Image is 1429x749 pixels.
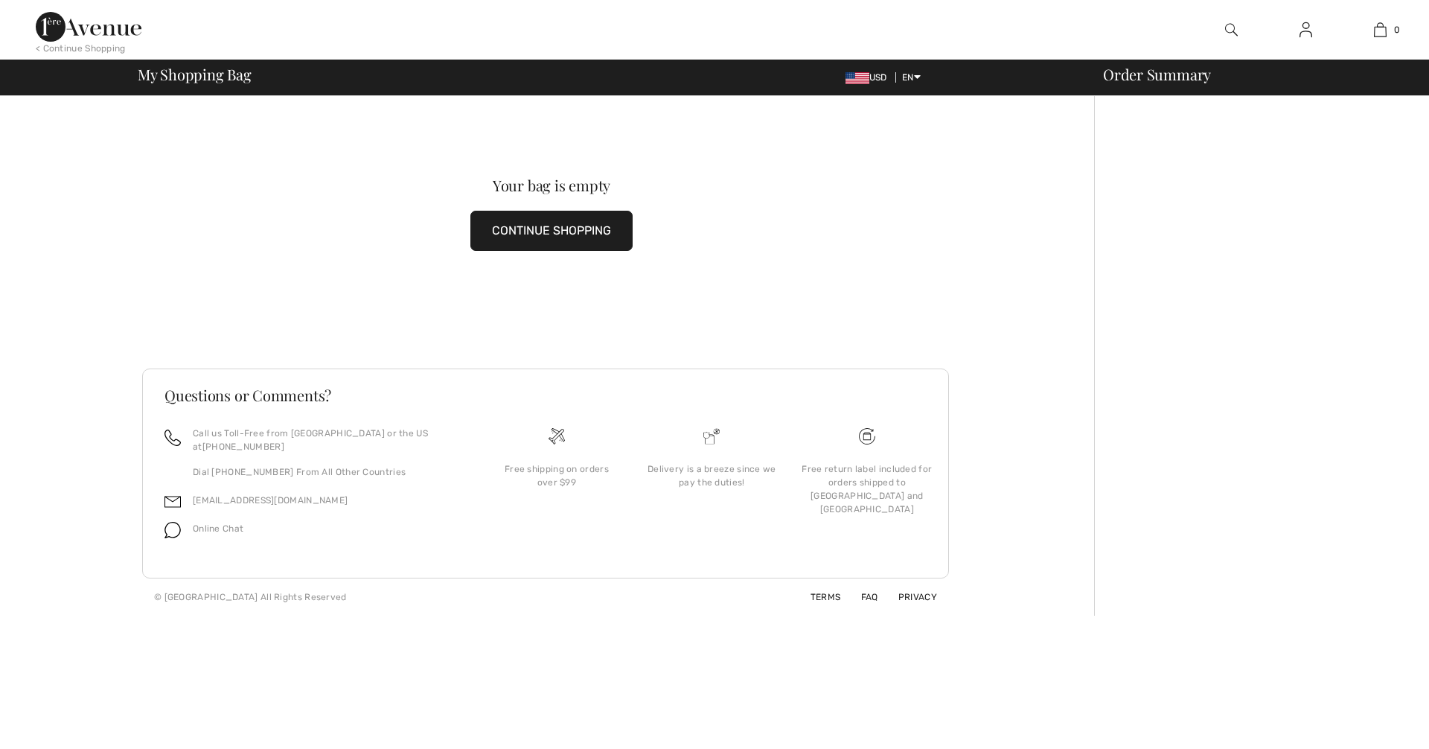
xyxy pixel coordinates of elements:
[845,72,869,84] img: US Dollar
[164,388,927,403] h3: Questions or Comments?
[193,427,461,453] p: Call us Toll-Free from [GEOGRAPHIC_DATA] or the US at
[183,178,920,193] div: Your bag is empty
[193,523,243,534] span: Online Chat
[470,211,633,251] button: CONTINUE SHOPPING
[193,495,348,506] a: [EMAIL_ADDRESS][DOMAIN_NAME]
[202,442,284,452] a: [PHONE_NUMBER]
[1085,67,1420,82] div: Order Summary
[193,465,461,479] p: Dial [PHONE_NUMBER] From All Other Countries
[859,428,875,444] img: Free shipping on orders over $99
[845,72,893,83] span: USD
[1343,21,1416,39] a: 0
[880,592,937,602] a: Privacy
[1288,21,1324,39] a: Sign In
[843,592,878,602] a: FAQ
[802,462,933,516] div: Free return label included for orders shipped to [GEOGRAPHIC_DATA] and [GEOGRAPHIC_DATA]
[1394,23,1400,36] span: 0
[1299,21,1312,39] img: My Info
[164,430,181,446] img: call
[1374,21,1387,39] img: My Bag
[703,428,720,444] img: Delivery is a breeze since we pay the duties!
[1225,21,1238,39] img: search the website
[549,428,565,444] img: Free shipping on orders over $99
[646,462,777,489] div: Delivery is a breeze since we pay the duties!
[164,494,181,510] img: email
[793,592,841,602] a: Terms
[154,590,347,604] div: © [GEOGRAPHIC_DATA] All Rights Reserved
[491,462,622,489] div: Free shipping on orders over $99
[36,42,126,55] div: < Continue Shopping
[164,522,181,538] img: chat
[36,12,141,42] img: 1ère Avenue
[138,67,252,82] span: My Shopping Bag
[902,72,921,83] span: EN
